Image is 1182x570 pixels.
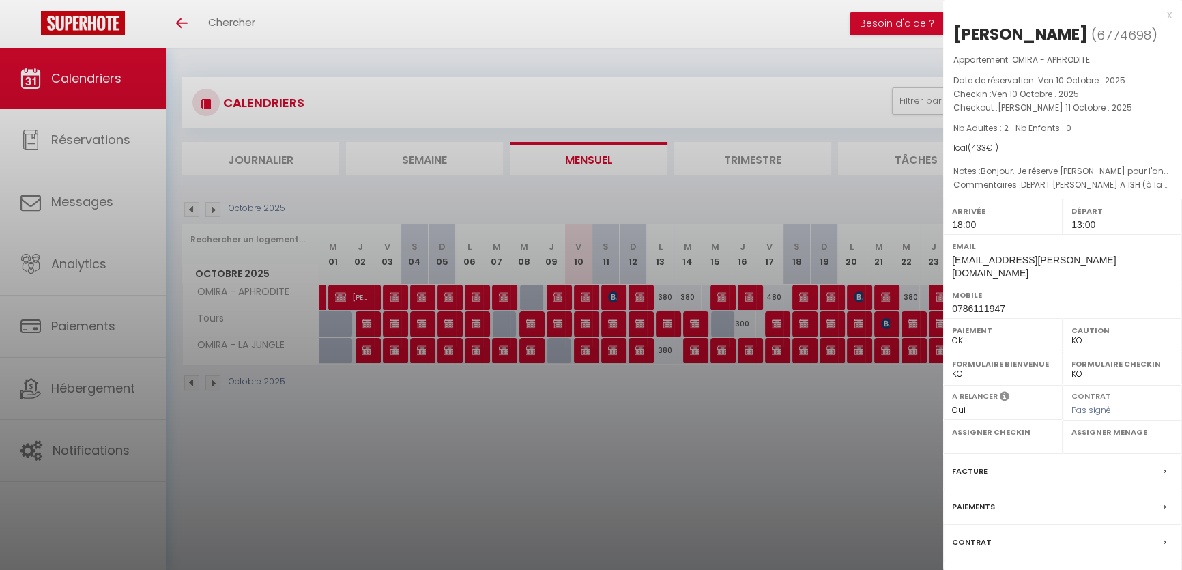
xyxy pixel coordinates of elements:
label: Formulaire Bienvenue [952,357,1054,371]
p: Commentaires : [953,178,1172,192]
label: Contrat [952,535,992,550]
span: 0786111947 [952,303,1005,314]
div: x [943,7,1172,23]
span: Ven 10 Octobre . 2025 [1038,74,1125,86]
label: Paiement [952,324,1054,337]
span: 433 [971,142,986,154]
label: Paiements [952,500,995,514]
span: [PERSON_NAME] 11 Octobre . 2025 [998,102,1132,113]
span: ( ) [1091,25,1157,44]
span: Pas signé [1071,404,1111,416]
p: Appartement : [953,53,1172,67]
p: Date de réservation : [953,74,1172,87]
span: 6774698 [1097,27,1151,44]
span: Nb Enfants : 0 [1015,122,1071,134]
span: 18:00 [952,219,976,230]
label: Formulaire Checkin [1071,357,1173,371]
p: Notes : [953,165,1172,178]
div: [PERSON_NAME] [953,23,1088,45]
label: Arrivée [952,204,1054,218]
p: Checkout : [953,101,1172,115]
label: Mobile [952,288,1173,302]
p: Checkin : [953,87,1172,101]
label: Facture [952,464,988,479]
span: [EMAIL_ADDRESS][PERSON_NAME][DOMAIN_NAME] [952,255,1116,279]
span: OMIRA - APHRODITE [1012,54,1090,66]
div: Ical [953,142,1172,155]
span: Nb Adultes : 2 - [953,122,1071,134]
label: Départ [1071,204,1173,218]
span: 13:00 [1071,219,1095,230]
span: Ven 10 Octobre . 2025 [992,88,1079,100]
i: Sélectionner OUI si vous souhaiter envoyer les séquences de messages post-checkout [1000,390,1009,405]
label: Assigner Checkin [952,425,1054,439]
label: Contrat [1071,390,1111,399]
label: Caution [1071,324,1173,337]
label: Assigner Menage [1071,425,1173,439]
label: Email [952,240,1173,253]
label: A relancer [952,390,998,402]
span: ( € ) [968,142,998,154]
